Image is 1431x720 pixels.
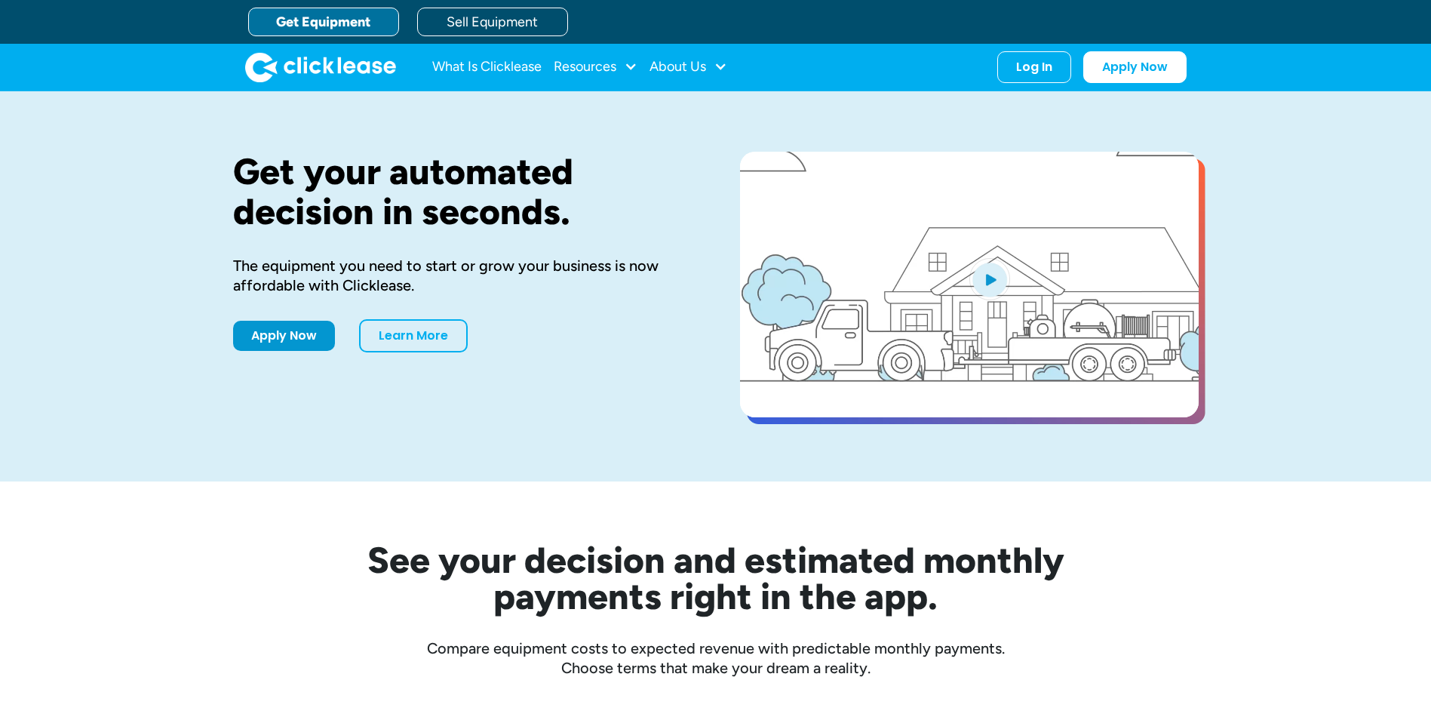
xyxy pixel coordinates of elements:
[233,321,335,351] a: Apply Now
[293,542,1138,614] h2: See your decision and estimated monthly payments right in the app.
[1016,60,1052,75] div: Log In
[359,319,468,352] a: Learn More
[233,256,692,295] div: The equipment you need to start or grow your business is now affordable with Clicklease.
[245,52,396,82] img: Clicklease logo
[432,52,542,82] a: What Is Clicklease
[245,52,396,82] a: home
[1083,51,1187,83] a: Apply Now
[417,8,568,36] a: Sell Equipment
[554,52,637,82] div: Resources
[233,638,1199,678] div: Compare equipment costs to expected revenue with predictable monthly payments. Choose terms that ...
[740,152,1199,417] a: open lightbox
[248,8,399,36] a: Get Equipment
[969,258,1010,300] img: Blue play button logo on a light blue circular background
[233,152,692,232] h1: Get your automated decision in seconds.
[649,52,727,82] div: About Us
